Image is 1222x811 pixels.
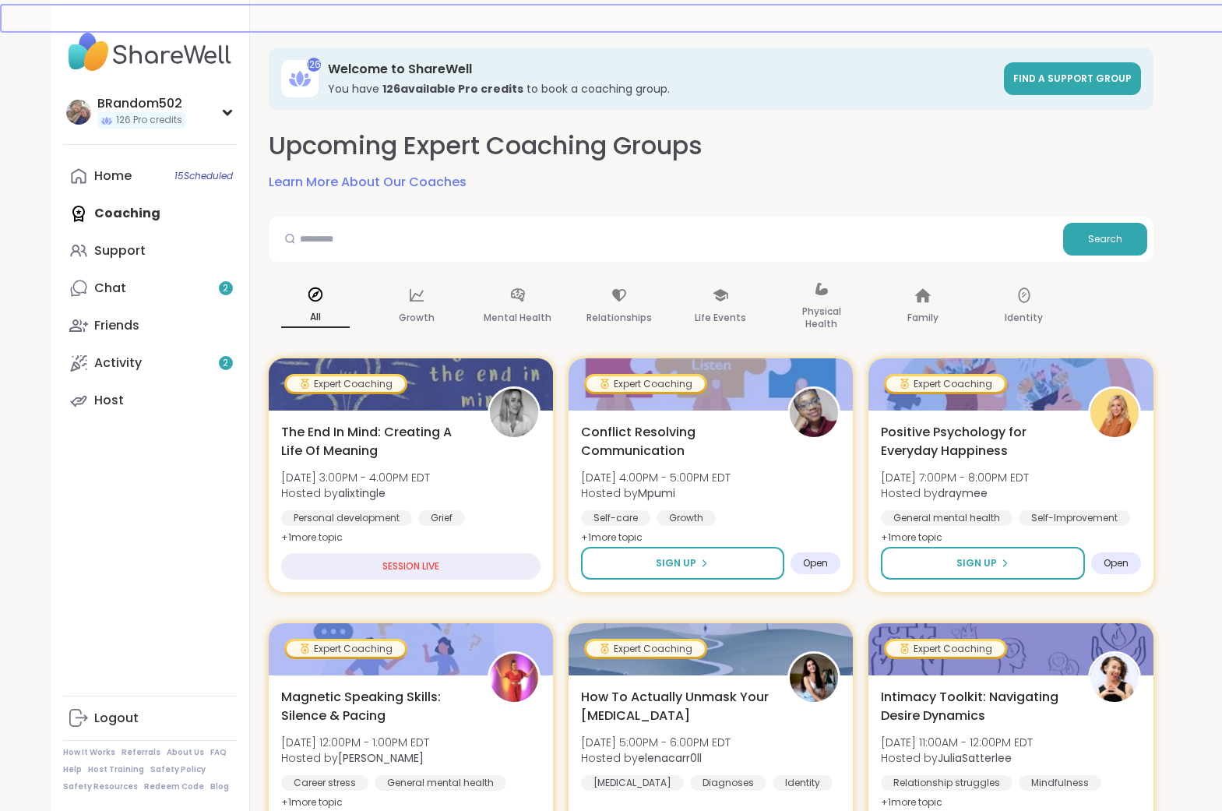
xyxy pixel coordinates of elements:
[281,750,429,766] span: Hosted by
[581,423,770,460] span: Conflict Resolving Communication
[638,750,702,766] b: elenacarr0ll
[1019,510,1130,526] div: Self-Improvement
[803,557,828,569] span: Open
[88,764,144,775] a: Host Training
[66,100,91,125] img: BRandom502
[281,735,429,750] span: [DATE] 12:00PM - 1:00PM EDT
[307,58,321,72] div: 126
[956,556,997,570] span: Sign Up
[94,242,146,259] div: Support
[881,688,1070,725] span: Intimacy Toolkit: Navigating Desire Dynamics
[281,423,470,460] span: The End In Mind: Creating A Life Of Meaning
[210,747,227,758] a: FAQ
[581,688,770,725] span: How To Actually Unmask Your [MEDICAL_DATA]
[328,81,995,97] h3: You have to book a coaching group.
[63,344,237,382] a: Activity2
[94,167,132,185] div: Home
[281,470,430,485] span: [DATE] 3:00PM - 4:00PM EDT
[210,781,229,792] a: Blog
[586,376,705,392] div: Expert Coaching
[938,750,1012,766] b: JuliaSatterlee
[1104,557,1129,569] span: Open
[1063,223,1147,256] button: Search
[328,61,995,78] h3: Welcome to ShareWell
[581,775,684,791] div: [MEDICAL_DATA]
[269,129,703,164] h2: Upcoming Expert Coaching Groups
[63,747,115,758] a: How It Works
[907,309,939,327] p: Family
[281,553,541,580] div: SESSION LIVE
[886,376,1005,392] div: Expert Coaching
[490,654,538,702] img: Lisa_LaCroix
[790,654,838,702] img: elenacarr0ll
[223,282,228,295] span: 2
[1013,72,1132,85] span: Find a support group
[63,700,237,737] a: Logout
[63,270,237,307] a: Chat2
[1090,654,1139,702] img: JuliaSatterlee
[787,302,856,333] p: Physical Health
[281,510,412,526] div: Personal development
[63,157,237,195] a: Home15Scheduled
[221,206,234,219] iframe: Spotlight
[586,641,705,657] div: Expert Coaching
[281,485,430,501] span: Hosted by
[167,747,204,758] a: About Us
[881,470,1029,485] span: [DATE] 7:00PM - 8:00PM EDT
[1019,775,1101,791] div: Mindfulness
[581,735,731,750] span: [DATE] 5:00PM - 6:00PM EDT
[382,81,523,97] b: 126 available Pro credit s
[287,641,405,657] div: Expert Coaching
[790,389,838,437] img: Mpumi
[63,25,237,79] img: ShareWell Nav Logo
[484,309,551,327] p: Mental Health
[773,775,833,791] div: Identity
[886,641,1005,657] div: Expert Coaching
[94,710,139,727] div: Logout
[121,747,160,758] a: Referrals
[586,309,652,327] p: Relationships
[338,750,424,766] b: [PERSON_NAME]
[881,735,1033,750] span: [DATE] 11:00AM - 12:00PM EDT
[638,485,675,501] b: Mpumi
[1090,389,1139,437] img: draymee
[399,309,435,327] p: Growth
[281,775,368,791] div: Career stress
[63,781,138,792] a: Safety Resources
[881,750,1033,766] span: Hosted by
[144,781,204,792] a: Redeem Code
[338,485,386,501] b: alixtingle
[581,470,731,485] span: [DATE] 4:00PM - 5:00PM EDT
[97,95,185,112] div: BRandom502
[281,688,470,725] span: Magnetic Speaking Skills: Silence & Pacing
[881,423,1070,460] span: Positive Psychology for Everyday Happiness
[94,392,124,409] div: Host
[94,280,126,297] div: Chat
[881,775,1012,791] div: Relationship struggles
[581,485,731,501] span: Hosted by
[281,308,350,328] p: All
[116,114,182,127] span: 126 Pro credits
[1005,309,1043,327] p: Identity
[581,547,784,580] button: Sign Up
[695,309,746,327] p: Life Events
[223,357,228,370] span: 2
[657,510,716,526] div: Growth
[581,750,731,766] span: Hosted by
[63,307,237,344] a: Friends
[581,510,650,526] div: Self-care
[418,510,465,526] div: Grief
[881,485,1029,501] span: Hosted by
[287,376,405,392] div: Expert Coaching
[63,764,82,775] a: Help
[469,172,481,185] iframe: Spotlight
[490,389,538,437] img: alixtingle
[63,382,237,419] a: Host
[174,170,233,182] span: 15 Scheduled
[690,775,766,791] div: Diagnoses
[1088,232,1122,246] span: Search
[63,232,237,270] a: Support
[94,354,142,372] div: Activity
[881,510,1012,526] div: General mental health
[150,764,206,775] a: Safety Policy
